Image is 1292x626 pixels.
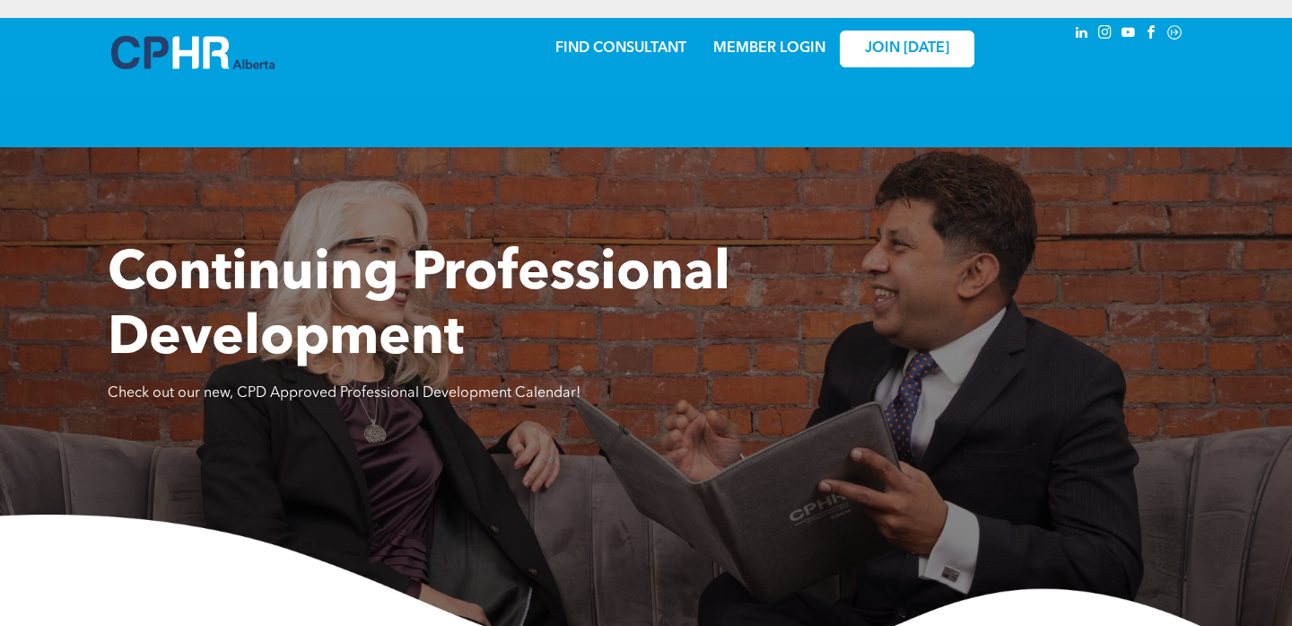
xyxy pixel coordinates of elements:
a: MEMBER LOGIN [713,41,825,56]
a: linkedin [1071,22,1091,47]
span: Check out our new, CPD Approved Professional Development Calendar! [108,386,581,401]
a: Social network [1165,22,1184,47]
a: instagram [1095,22,1114,47]
span: JOIN [DATE] [865,40,949,57]
a: FIND CONSULTANT [555,41,686,56]
a: facebook [1141,22,1161,47]
span: Continuing Professional Development [108,248,730,366]
a: youtube [1118,22,1138,47]
a: JOIN [DATE] [840,31,974,67]
img: A blue and white logo for cp alberta [111,36,275,69]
